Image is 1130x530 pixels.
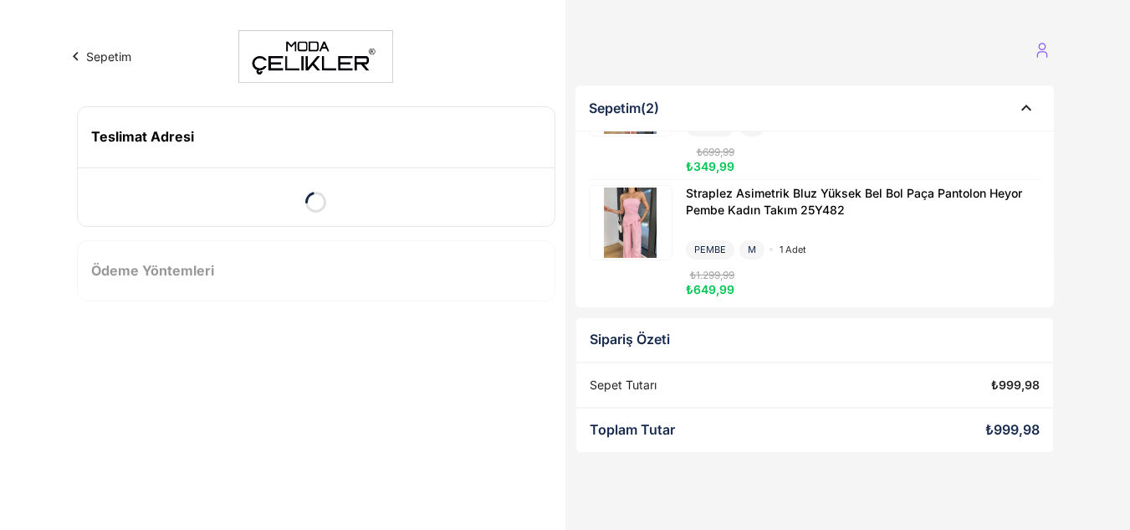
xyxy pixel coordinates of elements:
[686,159,734,173] span: ₺349,99
[91,129,194,145] h2: Teslimat Adresi
[739,240,764,260] div: M
[686,282,734,296] span: ₺649,99
[985,422,1040,438] div: ₺999,98
[590,422,675,438] div: Toplam Tutar
[590,378,657,393] div: Sepet Tutarı
[686,240,734,260] div: PEMBE
[770,244,806,255] div: 1 adet
[67,48,131,65] button: Sepetim
[590,332,1040,347] div: Sipariş Özeti
[697,146,734,158] span: ₺699,99
[991,378,1040,393] div: ₺999,98
[641,100,659,116] span: (2)
[686,186,1022,217] span: Straplez Asimetrik Bluz Yüksek Bel Bol Paça Pantolon Heyor Pembe Kadın Takım 25Y482
[690,269,734,281] span: ₺1.299,99
[589,100,659,116] div: Sepetim
[591,188,670,258] img: Straplez Asimetrik Bluz Yüksek Bel Bol Paça Pantolon Heyor Pembe Kadın Takım 25Y482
